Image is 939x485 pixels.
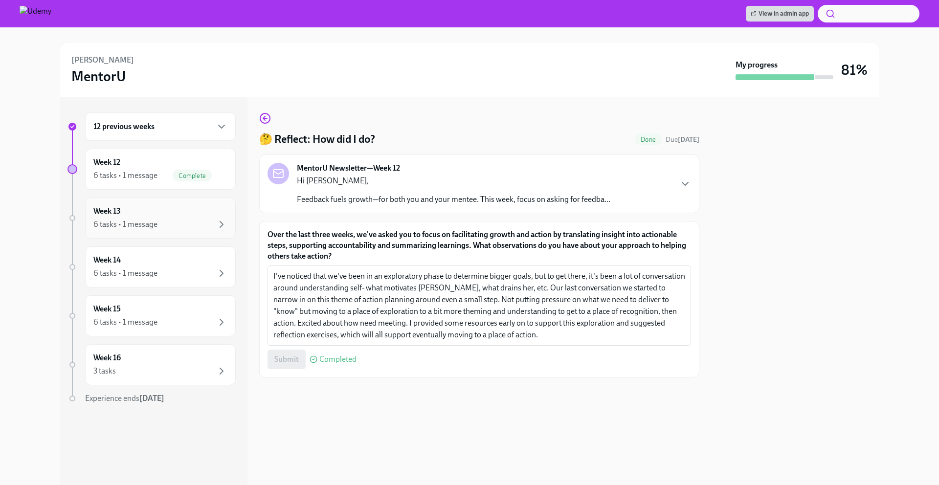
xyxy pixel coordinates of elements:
[71,67,126,85] h3: MentorU
[297,176,610,186] p: Hi [PERSON_NAME],
[297,194,610,205] p: Feedback fuels growth—for both you and your mentee. This week, focus on asking for feedba...
[93,268,157,279] div: 6 tasks • 1 message
[259,132,375,147] h4: 🤔 Reflect: How did I do?
[67,149,236,190] a: Week 126 tasks • 1 messageComplete
[85,112,236,141] div: 12 previous weeks
[746,6,814,22] a: View in admin app
[268,229,691,262] label: Over the last three weeks, we've asked you to focus on facilitating growth and action by translat...
[319,355,357,363] span: Completed
[93,121,155,132] h6: 12 previous weeks
[67,246,236,287] a: Week 146 tasks • 1 message
[71,55,134,66] h6: [PERSON_NAME]
[93,353,121,363] h6: Week 16
[297,163,400,174] strong: MentorU Newsletter—Week 12
[93,219,157,230] div: 6 tasks • 1 message
[67,344,236,385] a: Week 163 tasks
[93,206,121,217] h6: Week 13
[93,304,121,314] h6: Week 15
[93,170,157,181] div: 6 tasks • 1 message
[93,366,116,376] div: 3 tasks
[85,394,164,403] span: Experience ends
[67,295,236,336] a: Week 156 tasks • 1 message
[93,317,157,328] div: 6 tasks • 1 message
[139,394,164,403] strong: [DATE]
[678,135,699,144] strong: [DATE]
[841,61,868,79] h3: 81%
[20,6,51,22] img: Udemy
[67,198,236,239] a: Week 136 tasks • 1 message
[173,172,212,179] span: Complete
[93,255,121,265] h6: Week 14
[751,9,809,19] span: View in admin app
[666,135,699,144] span: August 8th, 2025 22:00
[93,157,120,168] h6: Week 12
[736,60,778,70] strong: My progress
[666,135,699,144] span: Due
[273,270,685,341] textarea: I've noticed that we've been in an exploratory phase to determine bigger goals, but to get there,...
[635,136,662,143] span: Done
